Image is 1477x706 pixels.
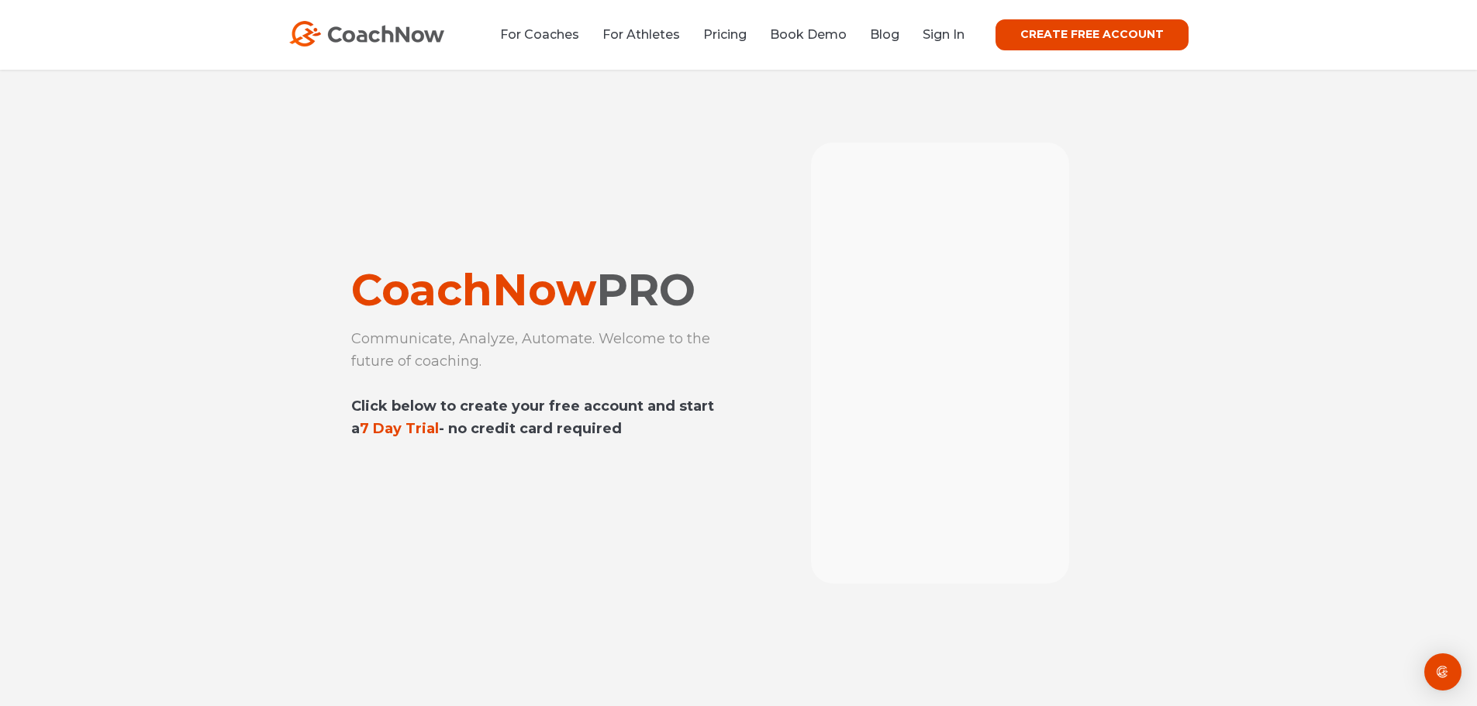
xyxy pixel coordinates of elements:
[1424,653,1461,691] div: Open Intercom Messenger
[351,328,723,440] p: Communicate, Analyze, Automate. Welcome to the future of coaching.
[996,19,1189,50] a: CREATE FREE ACCOUNT
[703,27,747,42] a: Pricing
[870,27,899,42] a: Blog
[439,420,444,437] span: -
[596,263,695,316] span: PRO
[351,398,714,437] strong: Click below to create your free account and start a
[923,27,965,42] a: Sign In
[500,27,579,42] a: For Coaches
[351,463,623,504] iframe: Embedded CTA
[360,420,622,437] span: 7 Day Trial
[289,21,444,46] img: CoachNow Logo
[448,420,622,437] span: no credit card required
[351,263,695,316] span: CoachNow
[770,27,847,42] a: Book Demo
[602,27,680,42] a: For Athletes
